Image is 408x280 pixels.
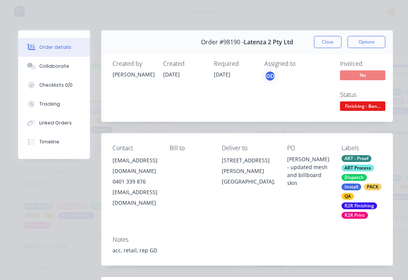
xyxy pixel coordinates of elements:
span: Latenza 2 Pty Ltd [244,39,293,46]
div: Status [340,91,397,98]
div: Labels [342,145,382,152]
div: R2R Finishing [342,202,377,209]
div: ART - Proof [342,155,371,162]
div: Install [342,184,361,190]
div: Tracking [39,101,60,107]
div: PACK [364,184,382,190]
span: [DATE] [214,71,230,78]
button: Options [348,36,385,48]
span: Order #98190 - [201,39,244,46]
button: Finishing - Ban... [340,101,385,113]
button: Collaborate [18,57,90,76]
div: Linked Orders [39,120,72,126]
span: Finishing - Ban... [340,101,385,111]
button: Linked Orders [18,114,90,132]
div: [EMAIL_ADDRESS][DOMAIN_NAME] [113,155,158,176]
div: [EMAIL_ADDRESS][DOMAIN_NAME]0401 339 876[EMAIL_ADDRESS][DOMAIN_NAME] [113,155,158,208]
span: No [340,70,385,80]
div: [PERSON_NAME] [113,70,154,78]
button: Close [314,36,342,48]
div: Order details [39,44,71,51]
div: [STREET_ADDRESS][PERSON_NAME] [222,155,275,176]
button: GD [264,70,276,82]
div: Created [163,60,205,67]
div: Deliver to [222,145,275,152]
div: R2R Print [342,212,368,219]
span: [DATE] [163,71,180,78]
div: 0401 339 876 [113,176,158,187]
div: acc, retail, rep GD [113,246,382,254]
div: Collaborate [39,63,69,70]
div: Invoiced [340,60,397,67]
button: Order details [18,38,90,57]
div: Timeline [39,138,59,145]
div: Dispatch [342,174,367,181]
div: ART Process [342,165,374,171]
button: Timeline [18,132,90,151]
button: Checklists 0/0 [18,76,90,95]
div: QA [342,193,354,200]
div: Bill to [170,145,210,152]
div: PO [287,145,329,152]
div: [PERSON_NAME] - updated mesh and billboard skin [287,155,329,187]
div: [STREET_ADDRESS][PERSON_NAME][GEOGRAPHIC_DATA], [222,155,275,187]
button: Tracking [18,95,90,114]
div: [EMAIL_ADDRESS][DOMAIN_NAME] [113,187,158,208]
div: Checklists 0/0 [39,82,73,89]
div: [GEOGRAPHIC_DATA], [222,176,275,187]
div: Notes [113,236,382,243]
div: Created by [113,60,154,67]
div: Required [214,60,255,67]
div: Contact [113,145,158,152]
div: Assigned to [264,60,340,67]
